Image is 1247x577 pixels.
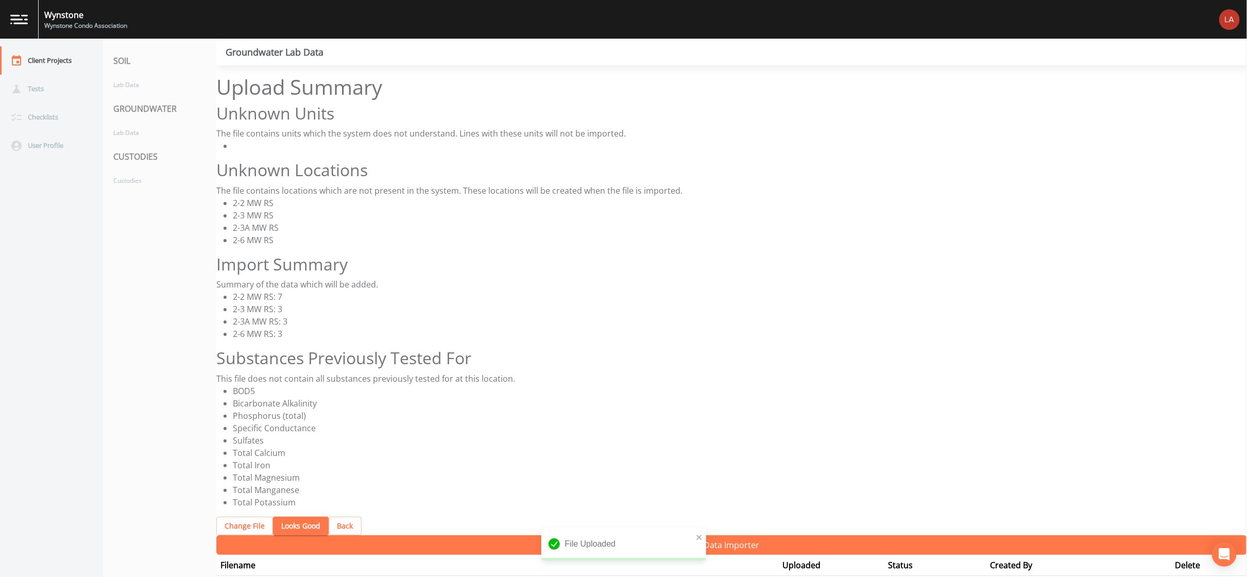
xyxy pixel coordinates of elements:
a: Lab Data [103,75,206,94]
li: 2-3 MW RS: 3 [233,303,1247,315]
li: Total Iron [233,459,1247,471]
li: 2-2 MW RS [233,197,1247,209]
h2: Substances Previously Tested For [216,348,1247,368]
li: 2-3A MW RS: 3 [233,315,1247,328]
li: 2-3A MW RS [233,222,1247,234]
a: Custodies [103,171,206,190]
li: Sulfates [233,434,1247,447]
li: 2-2 MW RS: 7 [233,291,1247,303]
div: Wynstone Condo Association [44,21,127,30]
li: Specific Conductance [233,422,1247,434]
button: Looks Good [273,517,329,536]
th: Status [884,555,986,576]
li: BOD5 [233,385,1247,397]
div: Wynstone [44,9,127,21]
li: 2-6 MW RS: 3 [233,328,1247,340]
li: Total Calcium [233,447,1247,459]
li: Total Potassium [233,496,1247,508]
h2: Import Summary [216,254,1247,274]
div: Groundwater Lab Data [226,48,323,56]
th: Delete [1171,555,1247,576]
li: Phosphorus (total) [233,410,1247,422]
div: Summary of the data which will be added. [216,278,1247,291]
div: Open Intercom Messenger [1212,542,1237,567]
button: Change File [216,517,273,536]
button: Back [329,517,362,536]
h1: Upload Summary [216,75,1247,99]
div: The file contains units which the system does not understand. Lines with these units will not be ... [216,127,1247,140]
th: Created By [986,555,1171,576]
div: GROUNDWATER [103,94,216,123]
h2: Unknown Locations [216,160,1247,180]
div: This file does not contain all substances previously tested for at this location. [216,372,1247,385]
img: logo [10,14,28,24]
img: bd2ccfa184a129701e0c260bc3a09f9b [1219,9,1240,30]
div: File Uploaded [541,528,706,561]
button: Data Importer [216,535,1247,555]
li: 2-3 MW RS [233,209,1247,222]
li: Bicarbonate Alkalinity [233,397,1247,410]
div: SOIL [103,46,216,75]
li: 2-6 MW RS [233,234,1247,246]
th: Uploaded [778,555,884,576]
div: The file contains locations which are not present in the system. These locations will be created ... [216,184,1247,197]
li: Total Magnesium [233,471,1247,484]
h2: Unknown Units [216,104,1247,123]
button: close [696,531,703,543]
div: CUSTODIES [103,142,216,171]
li: Total Manganese [233,484,1247,496]
th: Filename [216,555,778,576]
a: Lab Data [103,123,206,142]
